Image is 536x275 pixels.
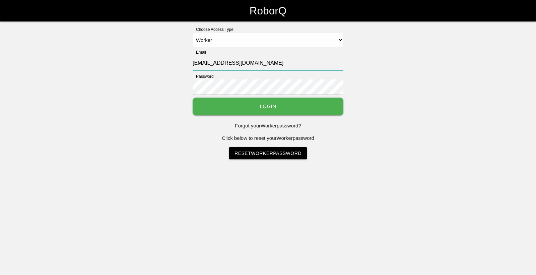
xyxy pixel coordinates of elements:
label: Password [193,73,214,79]
label: Choose Access Type [193,26,233,33]
p: Click below to reset your Worker password [193,134,343,142]
p: Forgot your Worker password? [193,122,343,130]
a: ResetWorkerPassword [229,147,307,159]
label: Email [193,49,206,55]
button: Login [193,98,343,115]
